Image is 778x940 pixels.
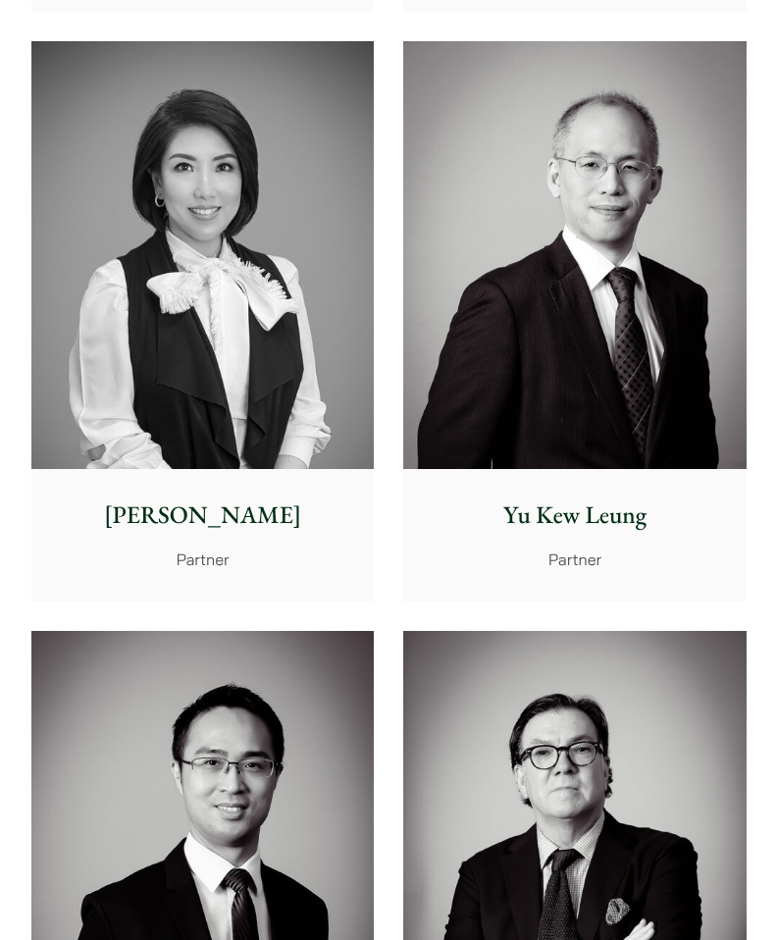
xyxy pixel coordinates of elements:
[45,497,360,534] p: [PERSON_NAME]
[418,497,733,534] p: Yu Kew Leung
[45,548,360,571] p: Partner
[31,41,374,601] a: [PERSON_NAME] Partner
[403,41,746,601] a: Yu Kew Leung Partner
[418,548,733,571] p: Partner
